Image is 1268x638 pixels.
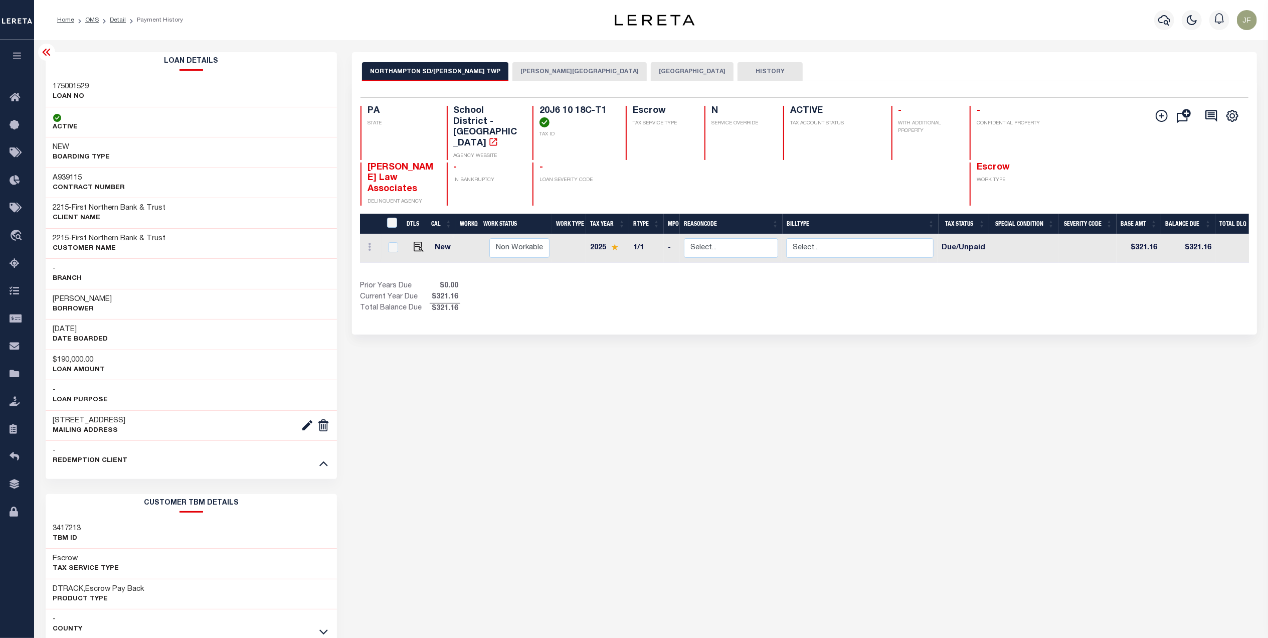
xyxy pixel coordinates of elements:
[1237,10,1257,30] img: svg+xml;base64,PHN2ZyB4bWxucz0iaHR0cDovL3d3dy53My5vcmcvMjAwMC9zdmciIHBvaW50ZXItZXZlbnRzPSJub25lIi...
[651,62,734,81] button: [GEOGRAPHIC_DATA]
[680,214,783,234] th: ReasonCode: activate to sort column ascending
[664,214,680,234] th: MPO
[1117,214,1161,234] th: Base Amt: activate to sort column ascending
[611,244,618,250] img: Star.svg
[53,624,83,634] p: County
[360,303,430,314] td: Total Balance Due
[989,214,1058,234] th: Special Condition: activate to sort column ascending
[454,106,521,149] h4: School District - [GEOGRAPHIC_DATA]
[633,120,692,127] p: TAX SERVICE TYPE
[430,292,460,303] span: $321.16
[479,214,552,234] th: Work Status
[57,17,74,23] a: Home
[360,281,430,292] td: Prior Years Due
[10,230,26,243] i: travel_explore
[939,214,989,234] th: Tax Status: activate to sort column ascending
[738,62,803,81] button: HISTORY
[629,214,664,234] th: RType: activate to sort column ascending
[53,524,81,534] h3: 3417213
[53,213,166,223] p: CLIENT Name
[72,204,166,212] span: First Northern Bank & Trust
[53,584,145,594] h3: DTRACK,Escrow Pay Back
[110,17,126,23] a: Detail
[381,214,403,234] th: &nbsp;
[53,264,82,274] h3: -
[431,234,461,263] td: New
[539,106,614,127] h4: 20J6 10 18C-T1
[1215,214,1261,234] th: Total DLQ: activate to sort column ascending
[53,82,89,92] h3: 175001529
[586,234,629,263] td: 2025
[53,234,166,244] h3: -
[53,594,145,604] p: Product Type
[898,106,902,115] span: -
[53,564,119,574] p: Tax Service Type
[53,355,105,365] h3: $190,000.00
[1058,214,1117,234] th: Severity Code: activate to sort column ascending
[53,173,125,183] h3: A939115
[1117,234,1161,263] td: $321.16
[53,274,82,284] p: Branch
[53,365,105,375] p: LOAN AMOUNT
[368,120,435,127] p: STATE
[53,235,69,242] span: 2215
[360,214,381,234] th: &nbsp;&nbsp;&nbsp;&nbsp;&nbsp;&nbsp;&nbsp;&nbsp;&nbsp;&nbsp;
[430,281,460,292] span: $0.00
[368,163,433,194] span: [PERSON_NAME] Law Associates
[53,325,108,335] h3: [DATE]
[454,152,521,160] p: AGENCY WEBSITE
[539,177,614,184] p: LOAN SEVERITY CODE
[427,214,456,234] th: CAL: activate to sort column ascending
[1161,234,1215,263] td: $321.16
[53,614,83,624] h3: -
[977,106,980,115] span: -
[711,106,771,117] h4: N
[53,92,89,102] p: LOAN NO
[53,294,112,304] h3: [PERSON_NAME]
[430,303,460,314] span: $321.16
[46,494,337,513] h2: CUSTOMER TBM DETAILS
[454,163,457,172] span: -
[368,198,435,206] p: DELINQUENT AGENCY
[53,304,112,314] p: Borrower
[586,214,629,234] th: Tax Year: activate to sort column ascending
[53,554,119,564] h3: Escrow
[53,385,108,395] h3: -
[1161,214,1215,234] th: Balance Due: activate to sort column ascending
[317,419,329,431] img: deletes.png
[898,120,958,135] p: WITH ADDITIONAL PROPERTY
[53,426,126,436] p: Mailing Address
[633,106,692,117] h4: Escrow
[53,416,126,426] h3: [STREET_ADDRESS]
[126,16,183,25] li: Payment History
[53,244,166,254] p: CUSTOMER Name
[615,15,695,26] img: logo-dark.svg
[629,234,664,263] td: 1/1
[53,203,166,213] h3: -
[938,234,989,263] td: Due/Unpaid
[53,446,128,456] h3: -
[512,62,647,81] button: [PERSON_NAME][GEOGRAPHIC_DATA]
[790,106,879,117] h4: ACTIVE
[977,163,1010,172] span: Escrow
[53,395,108,405] p: LOAN PURPOSE
[362,62,508,81] button: NORTHAMPTON SD/[PERSON_NAME] TWP
[53,204,69,212] span: 2215
[53,335,108,345] p: DATE BOARDED
[53,456,128,466] p: REDEMPTION CLIENT
[783,214,939,234] th: BillType: activate to sort column ascending
[46,52,337,71] h2: Loan Details
[539,131,614,138] p: TAX ID
[53,152,110,163] p: BOARDING TYPE
[977,120,1044,127] p: CONFIDENTIAL PROPERTY
[454,177,521,184] p: IN BANKRUPTCY
[368,106,435,117] h4: PA
[539,163,543,172] span: -
[53,142,110,152] h3: NEW
[711,120,771,127] p: SERVICE OVERRIDE
[552,214,586,234] th: Work Type
[53,183,125,193] p: Contract Number
[403,214,427,234] th: DTLS
[360,292,430,303] td: Current Year Due
[85,17,99,23] a: OMS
